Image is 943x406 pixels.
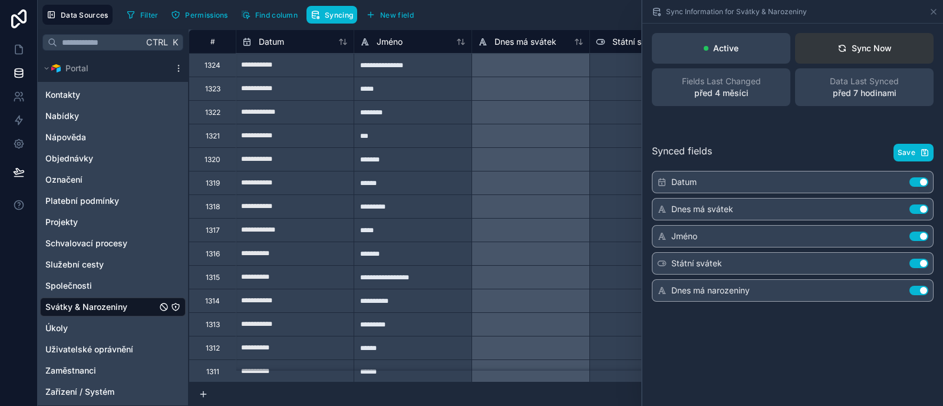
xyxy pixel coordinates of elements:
[306,6,362,24] a: Syncing
[206,179,220,188] div: 1319
[40,361,186,380] div: Zaměstnanci
[893,144,934,161] button: Save
[40,382,186,401] div: Zařízení / Systém
[666,7,807,16] span: Sync Information for Svátky & Narozeniny
[45,131,86,143] span: Nápověda
[45,174,83,186] span: Označení
[40,128,186,147] div: Nápověda
[830,75,899,87] span: Data Last Synced
[205,84,220,94] div: 1323
[671,230,697,242] span: Jméno
[205,61,220,70] div: 1324
[237,6,302,24] button: Find column
[40,255,186,274] div: Služební cesty
[205,296,220,306] div: 1314
[255,11,298,19] span: Find column
[198,37,227,46] div: #
[206,344,220,353] div: 1312
[694,87,749,99] p: před 4 měsíci
[380,11,414,19] span: New field
[652,144,712,161] span: Synced fields
[898,148,915,157] span: Save
[171,38,179,47] span: K
[38,55,188,405] div: scrollable content
[40,319,186,338] div: Úkoly
[362,6,418,24] button: New field
[45,280,92,292] span: Společnosti
[494,36,556,48] span: Dnes má svátek
[40,170,186,189] div: Označení
[671,285,750,296] span: Dnes má narozeniny
[682,75,761,87] span: Fields Last Changed
[40,234,186,253] div: Schvalovací procesy
[45,344,133,355] span: Uživatelské oprávnění
[206,273,220,282] div: 1315
[122,6,163,24] button: Filter
[612,36,663,48] span: Státní svátek
[40,213,186,232] div: Projekty
[45,89,80,101] span: Kontakty
[45,386,114,398] span: Zařízení / Systém
[40,192,186,210] div: Platební podmínky
[206,202,220,212] div: 1318
[833,87,896,99] p: před 7 hodinami
[42,5,113,25] button: Data Sources
[40,298,186,316] div: Svátky & Narozeniny
[51,64,61,73] img: Airtable Logo
[306,6,357,24] button: Syncing
[45,237,127,249] span: Schvalovací procesy
[61,11,108,19] span: Data Sources
[40,276,186,295] div: Společnosti
[40,60,169,77] button: Airtable LogoPortal
[205,108,220,117] div: 1322
[206,320,220,329] div: 1313
[45,195,119,207] span: Platební podmínky
[45,365,96,377] span: Zaměstnanci
[671,203,733,215] span: Dnes má svátek
[40,107,186,126] div: Nabídky
[45,301,127,313] span: Svátky & Narozeniny
[40,85,186,104] div: Kontakty
[671,258,722,269] span: Státní svátek
[185,11,227,19] span: Permissions
[167,6,232,24] button: Permissions
[40,340,186,359] div: Uživatelské oprávnění
[65,62,88,74] span: Portal
[206,367,219,377] div: 1311
[377,36,403,48] span: Jméno
[40,149,186,168] div: Objednávky
[713,42,738,54] p: Active
[206,249,220,259] div: 1316
[671,176,697,188] span: Datum
[795,33,934,64] button: Sync Now
[259,36,284,48] span: Datum
[140,11,159,19] span: Filter
[325,11,353,19] span: Syncing
[206,131,220,141] div: 1321
[45,322,68,334] span: Úkoly
[167,6,236,24] a: Permissions
[838,42,892,54] div: Sync Now
[45,153,93,164] span: Objednávky
[45,259,104,270] span: Služební cesty
[45,110,79,122] span: Nabídky
[206,226,220,235] div: 1317
[205,155,220,164] div: 1320
[45,216,78,228] span: Projekty
[145,35,169,49] span: Ctrl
